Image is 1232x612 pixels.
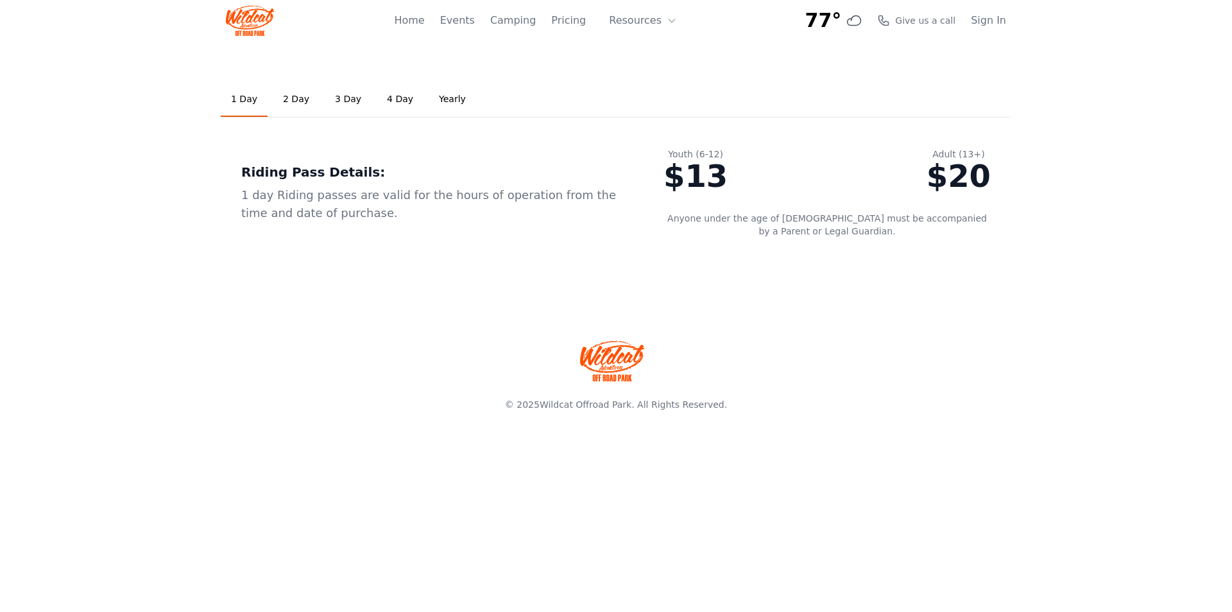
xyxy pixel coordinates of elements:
[927,161,991,191] div: $20
[971,13,1006,28] a: Sign In
[663,161,728,191] div: $13
[927,148,991,161] div: Adult (13+)
[663,148,728,161] div: Youth (6-12)
[273,82,320,117] a: 2 Day
[580,340,644,381] img: Wildcat Offroad park
[440,13,475,28] a: Events
[505,399,727,410] span: © 2025 . All Rights Reserved.
[241,186,622,222] div: 1 day Riding passes are valid for the hours of operation from the time and date of purchase.
[490,13,536,28] a: Camping
[551,13,586,28] a: Pricing
[540,399,631,410] a: Wildcat Offroad Park
[325,82,372,117] a: 3 Day
[377,82,424,117] a: 4 Day
[429,82,476,117] a: Yearly
[877,14,955,27] a: Give us a call
[221,82,268,117] a: 1 Day
[805,9,842,32] span: 77°
[394,13,424,28] a: Home
[241,163,622,181] div: Riding Pass Details:
[895,14,955,27] span: Give us a call
[663,212,991,238] p: Anyone under the age of [DEMOGRAPHIC_DATA] must be accompanied by a Parent or Legal Guardian.
[601,8,685,33] button: Resources
[226,5,274,36] img: Wildcat Logo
